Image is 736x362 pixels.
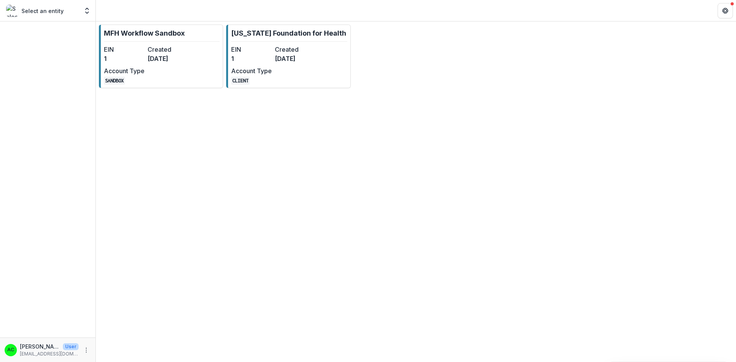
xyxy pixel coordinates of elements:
dt: EIN [104,45,145,54]
p: MFH Workflow Sandbox [104,28,185,38]
p: User [63,343,79,350]
dt: Account Type [231,66,272,75]
p: [US_STATE] Foundation for Health [231,28,346,38]
dd: 1 [231,54,272,63]
div: Alyssa Curran [7,347,14,352]
dt: EIN [231,45,272,54]
dd: [DATE] [148,54,188,63]
p: [EMAIL_ADDRESS][DOMAIN_NAME] [20,351,79,357]
img: Select an entity [6,5,18,17]
code: CLIENT [231,77,250,85]
p: Select an entity [21,7,64,15]
dd: [DATE] [275,54,315,63]
button: More [82,346,91,355]
a: MFH Workflow SandboxEIN1Created[DATE]Account TypeSANDBOX [99,25,223,88]
dt: Created [148,45,188,54]
button: Get Help [718,3,733,18]
button: Open entity switcher [82,3,92,18]
code: SANDBOX [104,77,125,85]
a: [US_STATE] Foundation for HealthEIN1Created[DATE]Account TypeCLIENT [226,25,350,88]
dd: 1 [104,54,145,63]
p: [PERSON_NAME] [20,342,60,351]
dt: Account Type [104,66,145,75]
dt: Created [275,45,315,54]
